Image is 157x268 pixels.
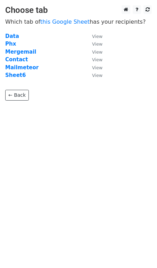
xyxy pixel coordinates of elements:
a: Sheet6 [5,72,26,78]
a: View [85,72,102,78]
a: Mailmeteor [5,64,39,71]
a: Phx [5,41,16,47]
small: View [92,65,102,70]
small: View [92,34,102,39]
a: Mergemail [5,49,36,55]
small: View [92,73,102,78]
a: View [85,41,102,47]
a: View [85,64,102,71]
a: View [85,49,102,55]
h3: Choose tab [5,5,152,15]
a: Contact [5,56,28,63]
small: View [92,41,102,47]
a: View [85,33,102,39]
a: Data [5,33,19,39]
small: View [92,49,102,55]
p: Which tab of has your recipients? [5,18,152,25]
a: this Google Sheet [40,18,90,25]
a: ← Back [5,90,29,101]
a: View [85,56,102,63]
small: View [92,57,102,62]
